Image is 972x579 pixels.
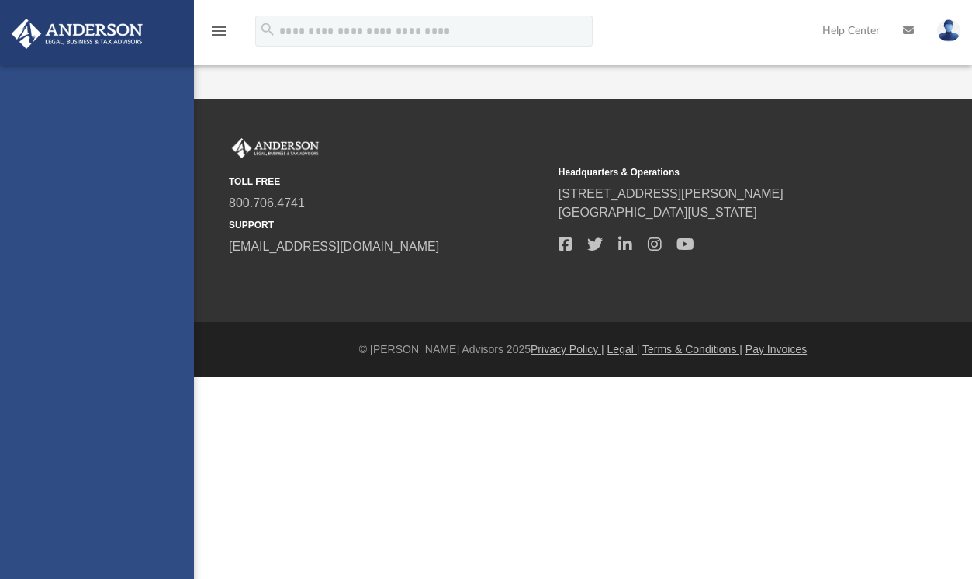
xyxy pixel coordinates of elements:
[259,21,276,38] i: search
[607,343,640,355] a: Legal |
[642,343,742,355] a: Terms & Conditions |
[229,196,305,210] a: 800.706.4741
[229,218,548,232] small: SUPPORT
[229,240,439,253] a: [EMAIL_ADDRESS][DOMAIN_NAME]
[209,29,228,40] a: menu
[745,343,807,355] a: Pay Invoices
[229,138,322,158] img: Anderson Advisors Platinum Portal
[937,19,960,42] img: User Pic
[559,165,877,179] small: Headquarters & Operations
[559,187,783,200] a: [STREET_ADDRESS][PERSON_NAME]
[194,342,972,358] div: © [PERSON_NAME] Advisors 2025
[531,343,604,355] a: Privacy Policy |
[209,22,228,40] i: menu
[7,19,147,49] img: Anderson Advisors Platinum Portal
[229,175,548,189] small: TOLL FREE
[559,206,757,219] a: [GEOGRAPHIC_DATA][US_STATE]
